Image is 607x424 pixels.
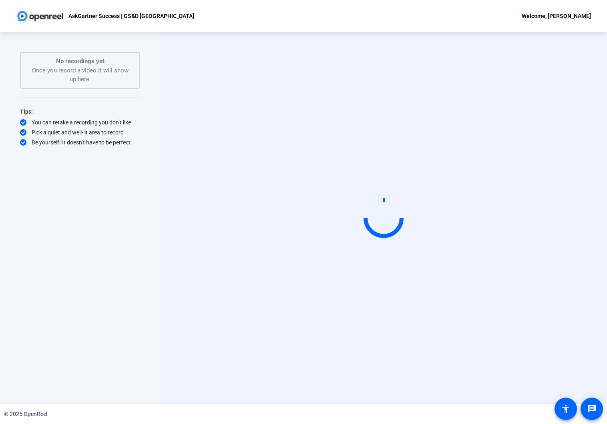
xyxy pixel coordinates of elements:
div: You can retake a recording you don’t like [20,118,140,126]
div: Once you record a video it will show up here. [29,57,131,84]
div: © 2025 OpenReel [4,410,47,418]
mat-icon: accessibility [561,404,571,414]
p: AskGartner Success | GS&D [GEOGRAPHIC_DATA] [68,11,194,21]
img: OpenReel logo [16,8,64,24]
div: Tips: [20,107,140,116]
div: Pick a quiet and well-lit area to record [20,128,140,136]
div: Be yourself! It doesn’t have to be perfect [20,138,140,146]
mat-icon: message [587,404,597,414]
div: Welcome, [PERSON_NAME] [522,11,591,21]
p: No recordings yet [29,57,131,66]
